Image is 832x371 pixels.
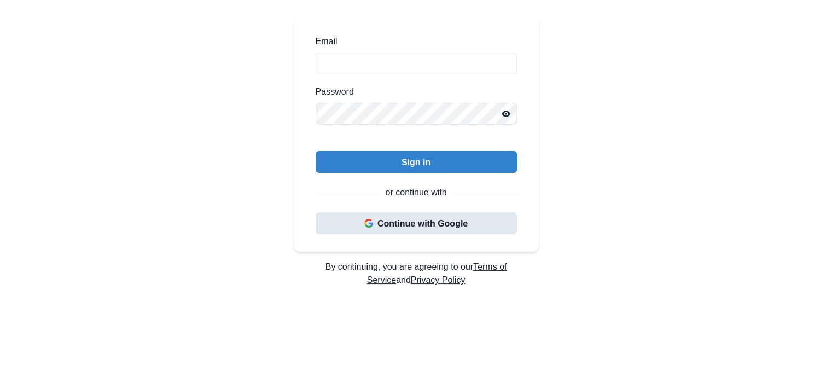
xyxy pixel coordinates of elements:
[316,151,517,173] button: Sign in
[294,260,539,287] p: By continuing, you are agreeing to our and
[385,186,446,199] p: or continue with
[411,275,466,285] a: Privacy Policy
[316,85,510,98] label: Password
[316,35,510,48] label: Email
[316,212,517,234] button: Continue with Google
[495,103,517,125] button: Reveal password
